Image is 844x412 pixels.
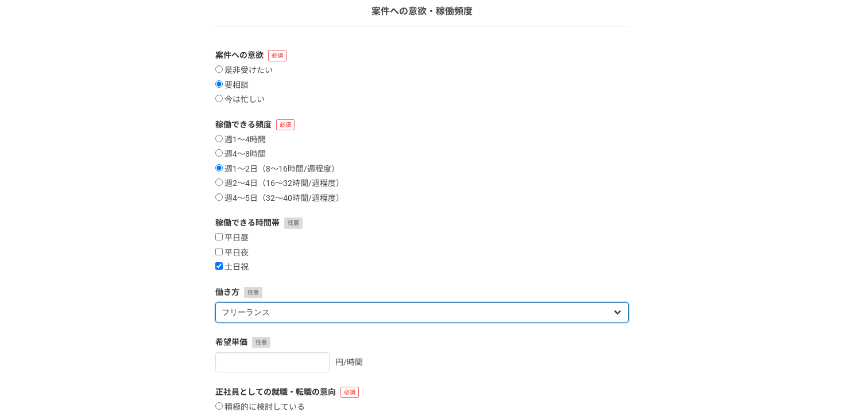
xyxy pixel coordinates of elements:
label: 平日夜 [215,248,249,258]
label: 週1〜4時間 [215,135,266,145]
label: 週2〜4日（16〜32時間/週程度） [215,178,344,189]
input: 平日昼 [215,233,223,240]
label: 平日昼 [215,233,249,243]
label: 週1〜2日（8〜16時間/週程度） [215,164,339,174]
input: 週4〜5日（32〜40時間/週程度） [215,193,223,201]
label: 今は忙しい [215,95,265,105]
input: 是非受けたい [215,65,223,73]
input: 週2〜4日（16〜32時間/週程度） [215,178,223,186]
label: 週4〜8時間 [215,149,266,160]
label: 希望単価 [215,336,629,348]
label: 働き方 [215,286,629,298]
label: 案件への意欲 [215,49,629,61]
span: 円/時間 [335,357,363,367]
label: 稼働できる頻度 [215,119,629,131]
input: 土日祝 [215,262,223,270]
input: 週1〜2日（8〜16時間/週程度） [215,164,223,172]
label: 週4〜5日（32〜40時間/週程度） [215,193,344,204]
label: 土日祝 [215,262,249,273]
label: 正社員としての就職・転職の意向 [215,386,629,398]
label: 是非受けたい [215,65,273,76]
p: 案件への意欲・稼働頻度 [371,5,473,18]
input: 週1〜4時間 [215,135,223,142]
input: 平日夜 [215,248,223,255]
label: 稼働できる時間帯 [215,217,629,229]
input: 週4〜8時間 [215,149,223,157]
input: 今は忙しい [215,95,223,102]
label: 要相談 [215,80,249,91]
input: 積極的に検討している [215,402,223,410]
input: 要相談 [215,80,223,88]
